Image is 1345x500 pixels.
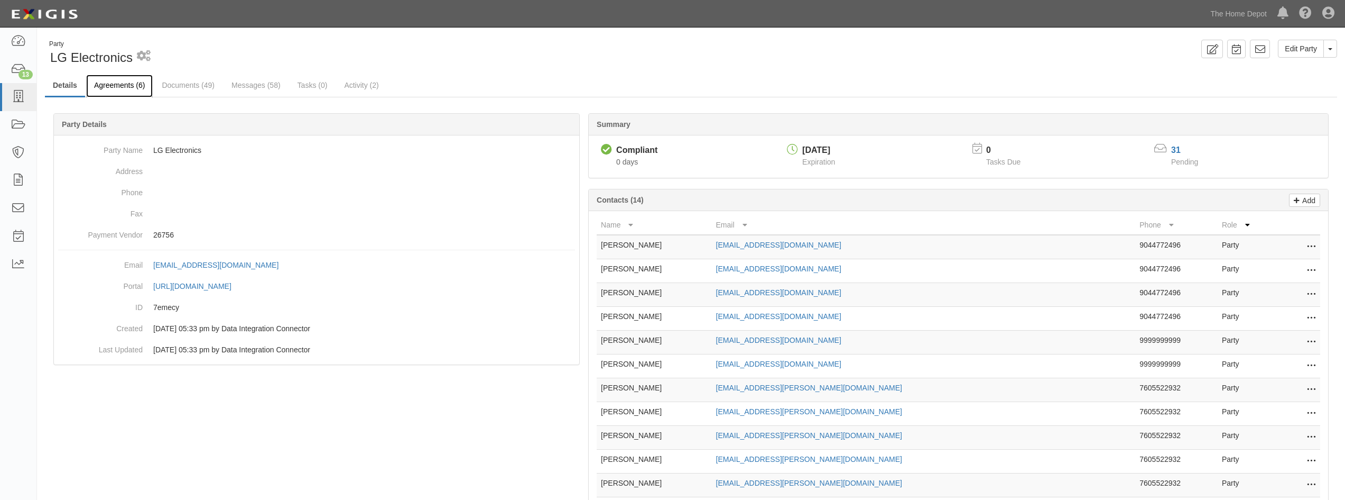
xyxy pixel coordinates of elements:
dt: Payment Vendor [58,224,143,240]
span: Since 09/22/2025 [616,158,638,166]
a: [EMAIL_ADDRESS][PERSON_NAME][DOMAIN_NAME] [716,479,902,487]
div: [EMAIL_ADDRESS][DOMAIN_NAME] [153,260,279,270]
a: [EMAIL_ADDRESS][DOMAIN_NAME] [716,360,841,368]
td: 7605522932 [1135,402,1218,426]
div: [DATE] [802,144,835,157]
a: Add [1289,194,1320,207]
td: Party [1218,450,1278,474]
td: [PERSON_NAME] [597,402,711,426]
p: 0 [986,144,1034,157]
a: Messages (58) [224,75,289,96]
dd: 10/25/2023 05:33 pm by Data Integration Connector [58,339,575,360]
td: Party [1218,283,1278,307]
th: Phone [1135,215,1218,235]
td: 9044772496 [1135,259,1218,283]
td: [PERSON_NAME] [597,307,711,331]
b: Contacts (14) [597,196,644,204]
span: Expiration [802,158,835,166]
a: [EMAIL_ADDRESS][PERSON_NAME][DOMAIN_NAME] [716,431,902,440]
i: 1 scheduled workflow [137,51,151,62]
p: 26756 [153,230,575,240]
th: Name [597,215,711,235]
dd: 10/25/2023 05:33 pm by Data Integration Connector [58,318,575,339]
a: Activity (2) [336,75,386,96]
a: [EMAIL_ADDRESS][DOMAIN_NAME] [716,265,841,273]
p: Add [1300,194,1315,206]
td: Party [1218,307,1278,331]
td: [PERSON_NAME] [597,354,711,378]
a: [EMAIL_ADDRESS][DOMAIN_NAME] [716,288,841,297]
span: Pending [1171,158,1198,166]
td: 9999999999 [1135,331,1218,354]
td: [PERSON_NAME] [597,450,711,474]
td: 7605522932 [1135,426,1218,450]
b: Summary [597,120,630,129]
span: Tasks Due [986,158,1021,166]
td: [PERSON_NAME] [597,331,711,354]
td: Party [1218,235,1278,259]
td: Party [1218,331,1278,354]
td: 7605522932 [1135,378,1218,402]
dt: Address [58,161,143,177]
a: The Home Depot [1205,3,1272,24]
a: Tasks (0) [290,75,336,96]
a: Edit Party [1278,40,1324,58]
td: Party [1218,259,1278,283]
div: LG Electronics [45,40,683,67]
dt: Portal [58,276,143,292]
dt: Fax [58,203,143,219]
dd: 7emecy [58,297,575,318]
td: 9999999999 [1135,354,1218,378]
a: [EMAIL_ADDRESS][DOMAIN_NAME] [153,261,290,269]
i: Compliant [601,144,612,156]
dt: Party Name [58,140,143,156]
dd: LG Electronics [58,140,575,161]
td: [PERSON_NAME] [597,259,711,283]
td: Party [1218,354,1278,378]
td: Party [1218,426,1278,450]
td: Party [1218,474,1278,497]
td: [PERSON_NAME] [597,235,711,259]
a: [EMAIL_ADDRESS][PERSON_NAME][DOMAIN_NAME] [716,455,902,463]
dt: Phone [58,182,143,198]
b: Party Details [62,120,107,129]
i: Help Center - Complianz [1299,7,1312,20]
td: Party [1218,402,1278,426]
dt: Last Updated [58,339,143,355]
td: 9044772496 [1135,283,1218,307]
div: Party [49,40,133,49]
td: [PERSON_NAME] [597,378,711,402]
dt: Created [58,318,143,334]
a: Details [45,75,85,97]
a: [EMAIL_ADDRESS][DOMAIN_NAME] [716,312,841,321]
a: Agreements (6) [86,75,153,97]
td: [PERSON_NAME] [597,283,711,307]
a: [EMAIL_ADDRESS][DOMAIN_NAME] [716,336,841,344]
a: 31 [1171,146,1181,154]
td: Party [1218,378,1278,402]
img: logo-5460c22ac91f19d4615b14bd174203de0afe785f0fc80cf4dbbc73dc1793850b.png [8,5,81,24]
a: [URL][DOMAIN_NAME] [153,282,243,290]
td: 7605522932 [1135,450,1218,474]
td: 9044772496 [1135,307,1218,331]
th: Email [712,215,1136,235]
td: [PERSON_NAME] [597,426,711,450]
dt: Email [58,254,143,270]
td: 7605522932 [1135,474,1218,497]
a: [EMAIL_ADDRESS][DOMAIN_NAME] [716,241,841,249]
a: [EMAIL_ADDRESS][PERSON_NAME][DOMAIN_NAME] [716,407,902,416]
div: Compliant [616,144,657,157]
a: [EMAIL_ADDRESS][PERSON_NAME][DOMAIN_NAME] [716,384,902,392]
a: Documents (49) [154,75,222,96]
div: 13 [18,70,33,79]
td: [PERSON_NAME] [597,474,711,497]
span: LG Electronics [50,50,133,65]
th: Role [1218,215,1278,235]
dt: ID [58,297,143,313]
td: 9044772496 [1135,235,1218,259]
